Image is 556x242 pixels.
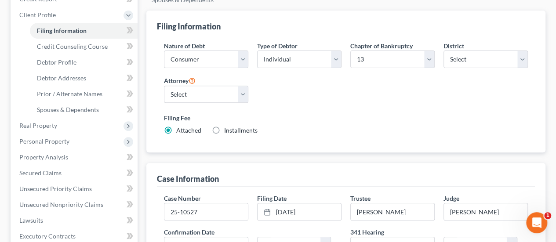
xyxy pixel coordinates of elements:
[157,173,219,184] div: Case Information
[257,194,287,203] label: Filing Date
[12,197,138,213] a: Unsecured Nonpriority Claims
[164,75,196,86] label: Attorney
[346,228,532,237] label: 341 Hearing
[19,169,62,177] span: Secured Claims
[19,185,92,192] span: Unsecured Priority Claims
[544,212,551,219] span: 1
[19,122,57,129] span: Real Property
[12,181,138,197] a: Unsecured Priority Claims
[19,11,56,18] span: Client Profile
[30,23,138,39] a: Filing Information
[350,41,413,51] label: Chapter of Bankruptcy
[30,102,138,118] a: Spouses & Dependents
[30,39,138,54] a: Credit Counseling Course
[37,74,86,82] span: Debtor Addresses
[37,106,99,113] span: Spouses & Dependents
[19,232,76,240] span: Executory Contracts
[258,203,341,220] a: [DATE]
[443,194,459,203] label: Judge
[37,58,76,66] span: Debtor Profile
[157,21,221,32] div: Filing Information
[350,194,371,203] label: Trustee
[30,70,138,86] a: Debtor Addresses
[19,153,68,161] span: Property Analysis
[257,41,298,51] label: Type of Debtor
[37,90,102,98] span: Prior / Alternate Names
[19,137,69,145] span: Personal Property
[164,113,528,123] label: Filing Fee
[30,86,138,102] a: Prior / Alternate Names
[37,43,108,50] span: Credit Counseling Course
[19,201,103,208] span: Unsecured Nonpriority Claims
[12,165,138,181] a: Secured Claims
[224,126,258,134] span: Installments
[444,203,527,220] input: --
[164,194,201,203] label: Case Number
[12,149,138,165] a: Property Analysis
[526,212,547,233] iframe: Intercom live chat
[164,41,205,51] label: Nature of Debt
[443,41,464,51] label: District
[164,203,248,220] input: Enter case number...
[351,203,434,220] input: --
[30,54,138,70] a: Debtor Profile
[12,213,138,228] a: Lawsuits
[160,228,346,237] label: Confirmation Date
[37,27,87,34] span: Filing Information
[19,217,43,224] span: Lawsuits
[176,126,201,134] span: Attached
